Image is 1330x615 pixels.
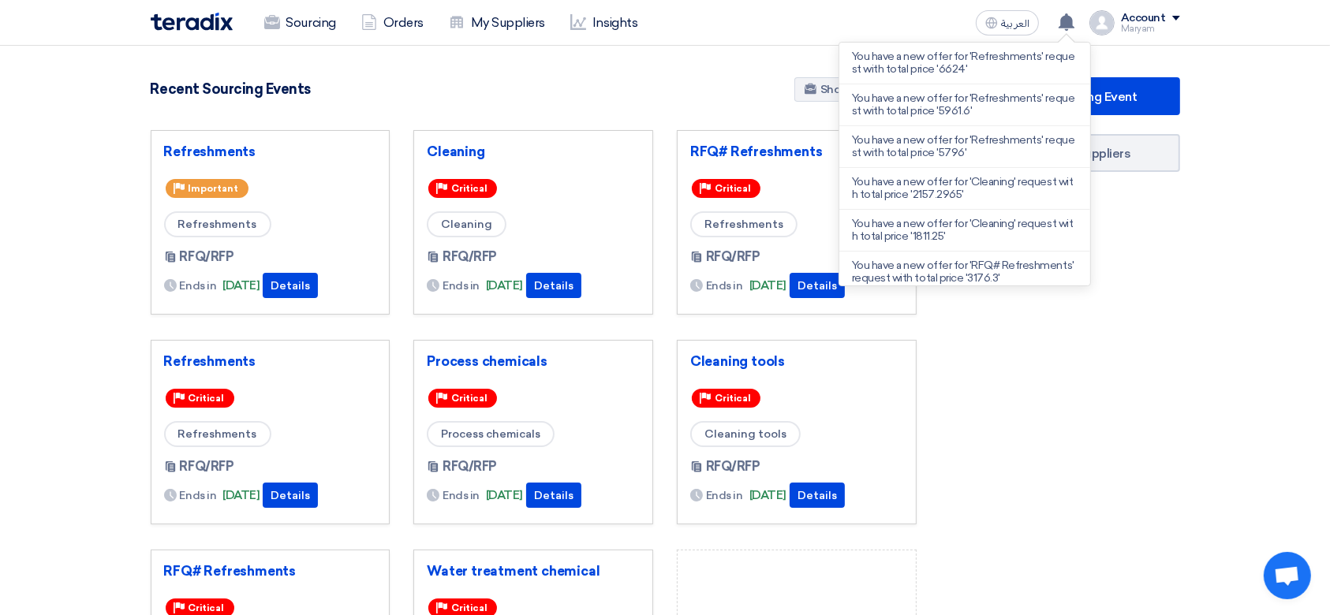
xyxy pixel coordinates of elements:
[180,487,217,504] span: Ends in
[706,487,743,504] span: Ends in
[222,277,260,295] span: [DATE]
[1001,18,1029,29] span: العربية
[164,421,271,447] span: Refreshments
[164,563,377,579] a: RFQ# Refreshments
[164,211,271,237] span: Refreshments
[690,421,801,447] span: Cleaning tools
[436,6,558,40] a: My Suppliers
[486,277,523,295] span: [DATE]
[852,259,1078,285] p: You have a new offer for 'RFQ# Refreshments' request with total price '3176.3'
[252,6,349,40] a: Sourcing
[189,393,225,404] span: Critical
[427,211,506,237] span: Cleaning
[706,457,760,476] span: RFQ/RFP
[852,134,1078,159] p: You have a new offer for 'Refreshments' request with total price '5796'
[852,50,1078,76] p: You have a new offer for 'Refreshments' request with total price '6624'
[151,13,233,31] img: Teradix logo
[263,483,318,508] button: Details
[794,77,917,102] a: Show All Pipeline
[443,457,497,476] span: RFQ/RFP
[180,248,234,266] span: RFQ/RFP
[1121,24,1180,33] div: Maryam
[180,278,217,294] span: Ends in
[790,273,845,298] button: Details
[486,486,523,505] span: [DATE]
[790,483,845,508] button: Details
[349,6,436,40] a: Orders
[427,421,555,447] span: Process chemicals
[1264,552,1311,599] div: Open chat
[852,92,1078,117] p: You have a new offer for 'Refreshments' request with total price '5961.6'
[976,10,1039,35] button: العربية
[706,248,760,266] span: RFQ/RFP
[715,393,751,404] span: Critical
[451,602,488,613] span: Critical
[164,353,377,369] a: Refreshments
[690,211,798,237] span: Refreshments
[189,602,225,613] span: Critical
[189,183,239,194] span: Important
[443,487,480,504] span: Ends in
[427,143,640,159] a: Cleaning
[690,143,903,159] a: RFQ# Refreshments
[558,6,650,40] a: Insights
[427,563,640,579] a: Water treatment chemical
[852,218,1078,243] p: You have a new offer for 'Cleaning' request with total price '1811.25'
[443,248,497,266] span: RFQ/RFP
[749,277,786,295] span: [DATE]
[263,273,318,298] button: Details
[1089,10,1115,35] img: profile_test.png
[715,183,751,194] span: Critical
[164,143,377,159] a: Refreshments
[451,393,488,404] span: Critical
[690,353,903,369] a: Cleaning tools
[749,486,786,505] span: [DATE]
[180,457,234,476] span: RFQ/RFP
[451,183,488,194] span: Critical
[526,483,581,508] button: Details
[151,80,311,98] h4: Recent Sourcing Events
[706,278,743,294] span: Ends in
[526,273,581,298] button: Details
[222,486,260,505] span: [DATE]
[427,353,640,369] a: Process chemicals
[1121,12,1166,25] div: Account
[852,176,1078,201] p: You have a new offer for 'Cleaning' request with total price '2157.2965'
[443,278,480,294] span: Ends in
